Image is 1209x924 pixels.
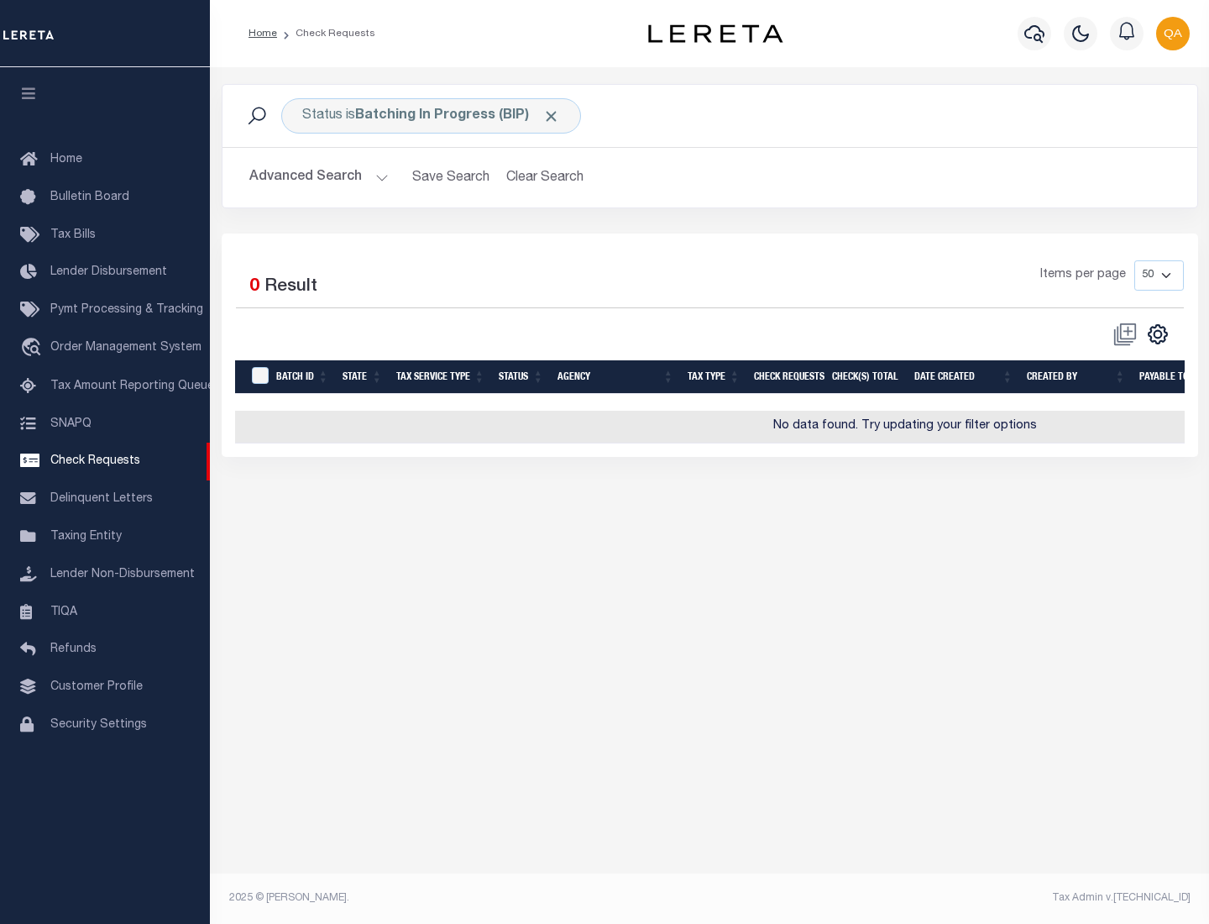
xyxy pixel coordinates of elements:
button: Save Search [402,161,500,194]
label: Result [264,274,317,301]
span: Tax Amount Reporting Queue [50,381,214,392]
span: Customer Profile [50,681,143,693]
b: Batching In Progress (BIP) [355,109,560,123]
th: Batch Id: activate to sort column ascending [270,360,336,395]
a: Home [249,29,277,39]
li: Check Requests [277,26,375,41]
span: Tax Bills [50,229,96,241]
th: Tax Type: activate to sort column ascending [681,360,747,395]
th: Status: activate to sort column ascending [492,360,551,395]
th: Date Created: activate to sort column ascending [908,360,1020,395]
span: Taxing Entity [50,531,122,543]
span: TIQA [50,606,77,617]
th: Check Requests [747,360,825,395]
span: Check Requests [50,455,140,467]
span: Home [50,154,82,165]
img: svg+xml;base64,PHN2ZyB4bWxucz0iaHR0cDovL3d3dy53My5vcmcvMjAwMC9zdmciIHBvaW50ZXItZXZlbnRzPSJub25lIi... [1156,17,1190,50]
span: Refunds [50,643,97,655]
button: Advanced Search [249,161,389,194]
div: Tax Admin v.[TECHNICAL_ID] [722,890,1191,906]
th: Tax Service Type: activate to sort column ascending [390,360,492,395]
span: Pymt Processing & Tracking [50,304,203,316]
img: logo-dark.svg [648,24,782,43]
span: Security Settings [50,719,147,731]
span: Items per page [1040,266,1126,285]
th: Check(s) Total [825,360,908,395]
span: Click to Remove [542,108,560,125]
button: Clear Search [500,161,591,194]
div: Status is [281,98,581,134]
span: Delinquent Letters [50,493,153,505]
span: Lender Disbursement [50,266,167,278]
i: travel_explore [20,338,47,360]
span: Lender Non-Disbursement [50,569,195,580]
th: Agency: activate to sort column ascending [551,360,681,395]
span: SNAPQ [50,417,92,429]
div: 2025 © [PERSON_NAME]. [217,890,710,906]
span: Order Management System [50,342,201,354]
span: 0 [249,278,259,296]
span: Bulletin Board [50,192,129,203]
th: State: activate to sort column ascending [336,360,390,395]
th: Created By: activate to sort column ascending [1020,360,1133,395]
